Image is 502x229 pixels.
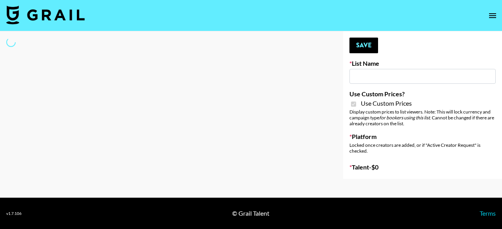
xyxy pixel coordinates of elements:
span: Use Custom Prices [361,99,412,107]
div: © Grail Talent [232,209,269,217]
div: v 1.7.106 [6,211,22,216]
div: Display custom prices to list viewers. Note: This will lock currency and campaign type . Cannot b... [349,109,496,126]
button: open drawer [485,8,500,23]
label: Talent - $ 0 [349,163,496,171]
em: for bookers using this list [379,115,430,121]
img: Grail Talent [6,5,85,24]
button: Save [349,38,378,53]
label: List Name [349,60,496,67]
a: Terms [480,209,496,217]
div: Locked once creators are added, or if "Active Creator Request" is checked. [349,142,496,154]
label: Platform [349,133,496,141]
label: Use Custom Prices? [349,90,496,98]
